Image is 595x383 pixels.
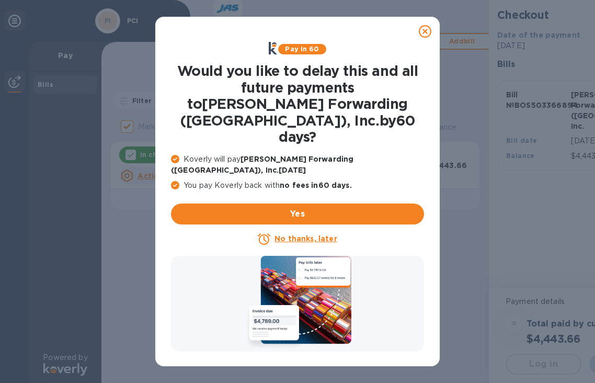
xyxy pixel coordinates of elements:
[285,45,319,53] b: Pay in 60
[171,63,424,145] h1: Would you like to delay this and all future payments to [PERSON_NAME] Forwarding ([GEOGRAPHIC_DAT...
[171,180,424,191] p: You pay Koverly back with
[171,204,424,224] button: Yes
[179,208,416,220] span: Yes
[274,234,337,243] u: No thanks, later
[280,181,351,189] b: no fees in 60 days .
[171,155,353,174] b: [PERSON_NAME] Forwarding ([GEOGRAPHIC_DATA]), Inc. [DATE]
[171,154,424,176] p: Koverly will pay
